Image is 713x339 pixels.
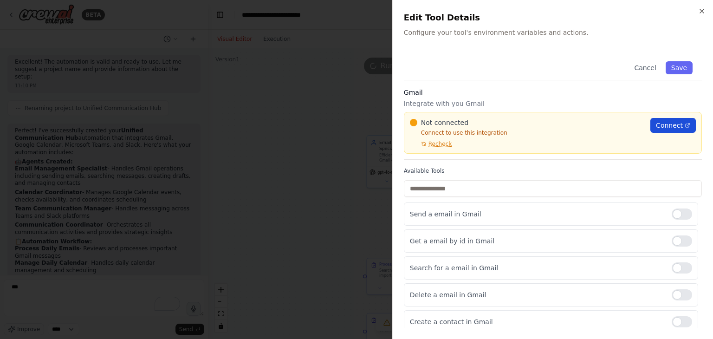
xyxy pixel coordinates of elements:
[410,290,664,300] p: Delete a email in Gmail
[656,121,683,130] span: Connect
[629,61,661,74] button: Cancel
[404,11,702,24] h2: Edit Tool Details
[650,118,696,133] a: Connect
[666,61,693,74] button: Save
[410,129,645,137] p: Connect to use this integration
[410,236,664,246] p: Get a email by id in Gmail
[421,118,468,127] span: Not connected
[404,167,702,175] label: Available Tools
[404,99,702,108] p: Integrate with you Gmail
[410,317,664,326] p: Create a contact in Gmail
[428,140,452,148] span: Recheck
[410,209,664,219] p: Send a email in Gmail
[410,140,452,148] button: Recheck
[410,263,664,273] p: Search for a email in Gmail
[404,28,702,37] p: Configure your tool's environment variables and actions.
[404,88,702,97] h3: Gmail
